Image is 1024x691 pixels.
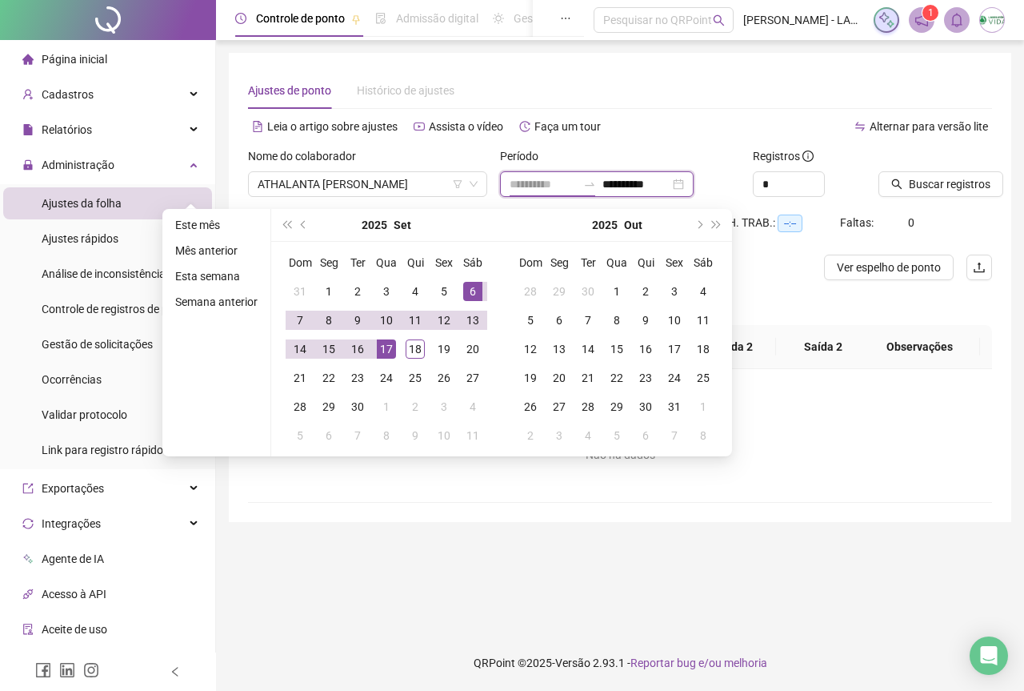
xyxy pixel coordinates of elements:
[802,151,814,162] span: info-circle
[434,368,454,388] div: 26
[42,232,118,245] span: Ajustes rápidos
[453,179,462,189] span: filter
[665,426,684,445] div: 7
[348,311,367,330] div: 9
[574,277,602,306] td: 2025-09-30
[578,397,598,416] div: 28
[694,397,713,416] div: 1
[372,421,401,450] td: 2025-10-08
[463,282,482,301] div: 6
[602,248,631,277] th: Qua
[469,179,478,189] span: down
[396,12,478,25] span: Admissão digital
[583,178,596,191] span: to
[401,421,430,450] td: 2025-10-09
[42,267,171,280] span: Análise de inconsistências
[348,426,367,445] div: 7
[694,311,713,330] div: 11
[458,277,487,306] td: 2025-09-06
[343,335,372,364] td: 2025-09-16
[42,88,94,101] span: Cadastros
[516,421,545,450] td: 2025-11-02
[689,306,718,335] td: 2025-10-11
[636,282,655,301] div: 2
[602,277,631,306] td: 2025-10-01
[258,172,478,196] span: ATHALANTA BRITO GUIMARÃES
[636,311,655,330] div: 9
[314,421,343,450] td: 2025-10-06
[430,364,458,392] td: 2025-09-26
[660,421,689,450] td: 2025-11-07
[248,84,331,97] span: Ajustes de ponto
[824,255,954,280] button: Ver espelho de ponto
[290,311,310,330] div: 7
[42,159,114,171] span: Administração
[216,635,1024,691] footer: QRPoint © 2025 - 2.93.1 -
[458,335,487,364] td: 2025-09-20
[574,248,602,277] th: Ter
[665,397,684,416] div: 31
[574,364,602,392] td: 2025-10-21
[35,662,51,678] span: facebook
[516,306,545,335] td: 2025-10-05
[534,120,601,133] span: Faça um tour
[286,277,314,306] td: 2025-08-31
[314,392,343,421] td: 2025-09-29
[343,392,372,421] td: 2025-09-30
[708,209,726,241] button: super-next-year
[401,364,430,392] td: 2025-09-25
[401,248,430,277] th: Qui
[290,368,310,388] div: 21
[516,248,545,277] th: Dom
[521,368,540,388] div: 19
[406,368,425,388] div: 25
[343,421,372,450] td: 2025-10-07
[430,277,458,306] td: 2025-09-05
[430,306,458,335] td: 2025-09-12
[290,397,310,416] div: 28
[295,209,313,241] button: prev-year
[42,338,153,351] span: Gestão de solicitações
[377,339,396,359] div: 17
[560,13,571,24] span: ellipsis
[550,311,569,330] div: 6
[636,339,655,359] div: 16
[607,368,626,388] div: 22
[430,421,458,450] td: 2025-10-10
[578,426,598,445] div: 4
[351,14,361,24] span: pushpin
[872,338,967,356] span: Observações
[377,282,396,301] div: 3
[545,364,574,392] td: 2025-10-20
[636,368,655,388] div: 23
[372,306,401,335] td: 2025-09-10
[42,123,92,136] span: Relatórios
[314,248,343,277] th: Seg
[689,335,718,364] td: 2025-10-18
[458,421,487,450] td: 2025-10-11
[778,215,802,232] span: --:--
[372,364,401,392] td: 2025-09-24
[319,311,338,330] div: 8
[660,364,689,392] td: 2025-10-24
[516,364,545,392] td: 2025-10-19
[660,335,689,364] td: 2025-10-17
[42,197,122,210] span: Ajustes da folha
[545,248,574,277] th: Seg
[607,426,626,445] div: 5
[519,121,530,132] span: history
[286,306,314,335] td: 2025-09-07
[521,426,540,445] div: 2
[694,339,713,359] div: 18
[607,339,626,359] div: 15
[348,368,367,388] div: 23
[343,277,372,306] td: 2025-09-02
[42,408,127,421] span: Validar protocolo
[776,325,871,369] th: Saída 2
[401,306,430,335] td: 2025-09-11
[631,306,660,335] td: 2025-10-09
[42,482,104,495] span: Exportações
[42,552,104,565] span: Agente de IA
[631,335,660,364] td: 2025-10-16
[878,11,895,29] img: sparkle-icon.fc2bf0ac1784a2077858766a79e2daf3.svg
